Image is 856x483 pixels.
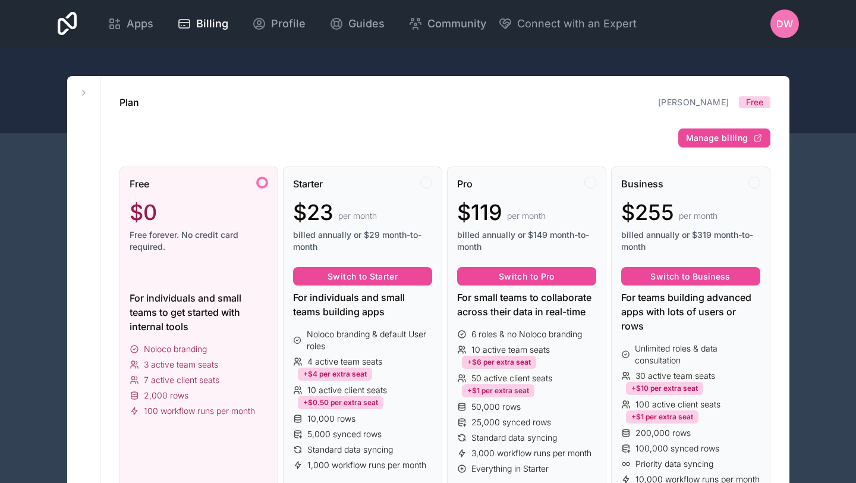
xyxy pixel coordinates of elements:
[130,229,269,253] span: Free forever. No credit card required.
[621,200,674,224] span: $255
[635,370,715,382] span: 30 active team seats
[293,267,432,286] button: Switch to Starter
[293,290,432,319] div: For individuals and small teams building apps
[471,372,552,384] span: 50 active client seats
[293,177,323,191] span: Starter
[144,343,207,355] span: Noloco branding
[621,267,760,286] button: Switch to Business
[626,410,698,424] div: +$1 per extra seat
[621,229,760,253] span: billed annually or $319 month-to-month
[635,399,720,410] span: 100 active client seats
[338,210,377,222] span: per month
[298,396,383,409] div: +$0.50 per extra seat
[471,328,582,340] span: 6 roles & no Noloco branding
[507,210,546,222] span: per month
[635,443,719,454] span: 100,000 synced rows
[348,15,385,32] span: Guides
[307,356,382,368] span: 4 active team seats
[307,444,393,456] span: Standard data syncing
[462,356,536,369] div: +$6 per extra seat
[127,15,153,32] span: Apps
[457,200,502,224] span: $119
[621,290,760,333] div: For teams building advanced apps with lots of users or rows
[298,368,372,381] div: +$4 per extra seat
[130,177,149,191] span: Free
[635,427,691,439] span: 200,000 rows
[307,413,355,425] span: 10,000 rows
[307,384,387,396] span: 10 active client seats
[635,458,713,470] span: Priority data syncing
[307,459,426,471] span: 1,000 workflow runs per month
[144,374,219,386] span: 7 active client seats
[399,11,496,37] a: Community
[471,416,551,428] span: 25,000 synced rows
[471,344,550,356] span: 10 active team seats
[635,343,760,366] span: Unlimited roles & data consultation
[471,447,591,459] span: 3,000 workflow runs per month
[144,390,188,402] span: 2,000 rows
[196,15,228,32] span: Billing
[457,290,596,319] div: For small teams to collaborate across their data in real-time
[457,267,596,286] button: Switch to Pro
[427,15,486,32] span: Community
[746,96,763,108] span: Free
[144,405,255,417] span: 100 workflow runs per month
[462,384,534,397] div: +$1 per extra seat
[517,15,637,32] span: Connect with an Expert
[130,291,269,334] div: For individuals and small teams to get started with internal tools
[320,11,394,37] a: Guides
[471,463,549,475] span: Everything in Starter
[658,97,729,107] a: [PERSON_NAME]
[678,128,770,148] button: Manage billing
[119,95,139,109] h1: Plan
[271,15,306,32] span: Profile
[243,11,315,37] a: Profile
[776,17,793,31] span: DW
[471,432,557,444] span: Standard data syncing
[621,177,663,191] span: Business
[293,200,333,224] span: $23
[626,382,703,395] div: +$10 per extra seat
[679,210,717,222] span: per month
[307,328,432,352] span: Noloco branding & default User roles
[168,11,238,37] a: Billing
[98,11,163,37] a: Apps
[457,229,596,253] span: billed annually or $149 month-to-month
[457,177,473,191] span: Pro
[498,15,637,32] button: Connect with an Expert
[130,200,157,224] span: $0
[471,401,521,413] span: 50,000 rows
[144,359,218,371] span: 3 active team seats
[307,428,382,440] span: 5,000 synced rows
[293,229,432,253] span: billed annually or $29 month-to-month
[686,133,748,143] span: Manage billing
